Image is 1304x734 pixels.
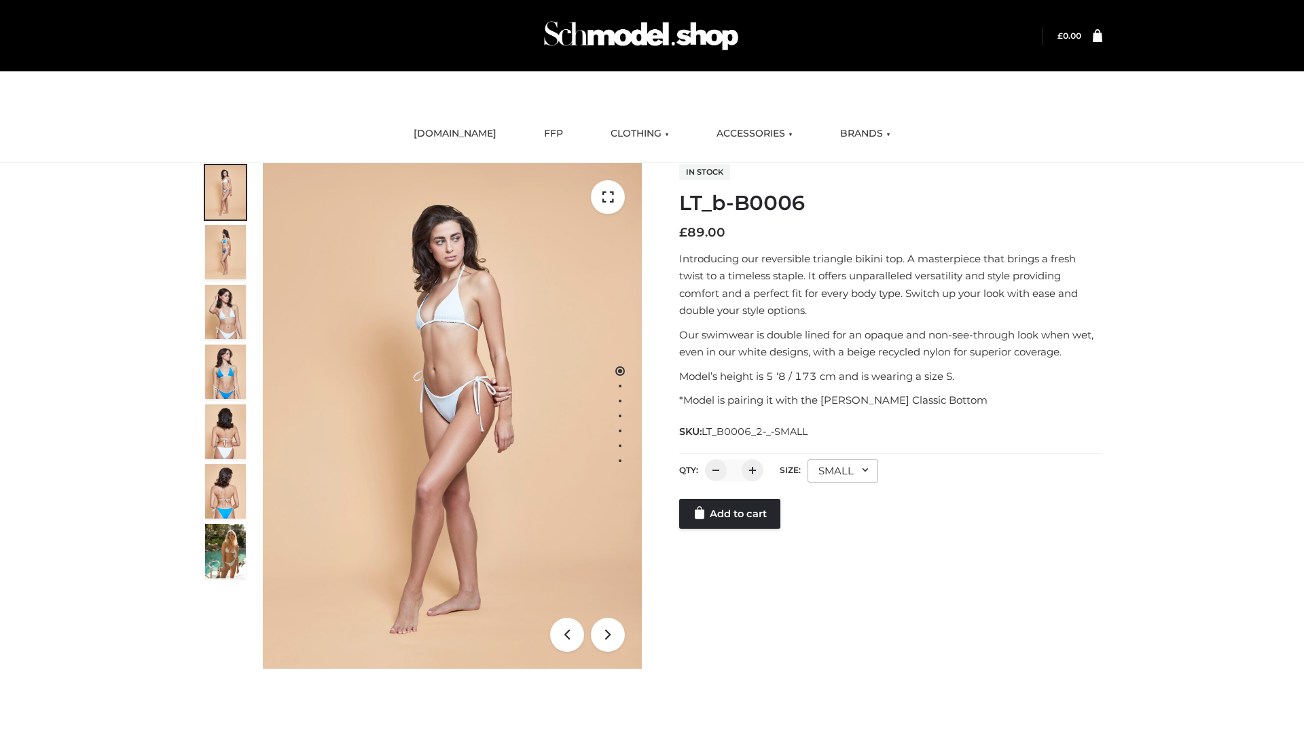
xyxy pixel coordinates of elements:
p: *Model is pairing it with the [PERSON_NAME] Classic Bottom [679,391,1102,409]
h1: LT_b-B0006 [679,191,1102,215]
div: SMALL [808,459,878,483]
a: CLOTHING [600,119,679,149]
p: Introducing our reversible triangle bikini top. A masterpiece that brings a fresh twist to a time... [679,250,1102,319]
span: SKU: [679,423,809,440]
img: ArielClassicBikiniTop_CloudNine_AzureSky_OW114ECO_1-scaled.jpg [205,165,246,220]
span: £ [679,225,687,240]
img: Schmodel Admin 964 [539,9,743,63]
bdi: 0.00 [1057,31,1081,41]
a: £0.00 [1057,31,1081,41]
img: Arieltop_CloudNine_AzureSky2.jpg [205,524,246,578]
span: LT_B0006_2-_-SMALL [702,425,808,438]
label: QTY: [679,465,698,475]
p: Model’s height is 5 ‘8 / 173 cm and is wearing a size S. [679,368,1102,385]
img: ArielClassicBikiniTop_CloudNine_AzureSky_OW114ECO_2-scaled.jpg [205,225,246,279]
a: [DOMAIN_NAME] [403,119,507,149]
img: ArielClassicBikiniTop_CloudNine_AzureSky_OW114ECO_8-scaled.jpg [205,464,246,519]
p: Our swimwear is double lined for an opaque and non-see-through look when wet, even in our white d... [679,326,1102,361]
img: ArielClassicBikiniTop_CloudNine_AzureSky_OW114ECO_3-scaled.jpg [205,285,246,339]
a: ACCESSORIES [706,119,803,149]
span: In stock [679,164,730,180]
img: ArielClassicBikiniTop_CloudNine_AzureSky_OW114ECO_7-scaled.jpg [205,404,246,459]
span: £ [1057,31,1063,41]
img: ArielClassicBikiniTop_CloudNine_AzureSky_OW114ECO_1 [263,163,642,669]
a: BRANDS [830,119,901,149]
label: Size: [780,465,801,475]
img: ArielClassicBikiniTop_CloudNine_AzureSky_OW114ECO_4-scaled.jpg [205,345,246,399]
bdi: 89.00 [679,225,725,240]
a: Add to cart [679,499,780,529]
a: FFP [534,119,573,149]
